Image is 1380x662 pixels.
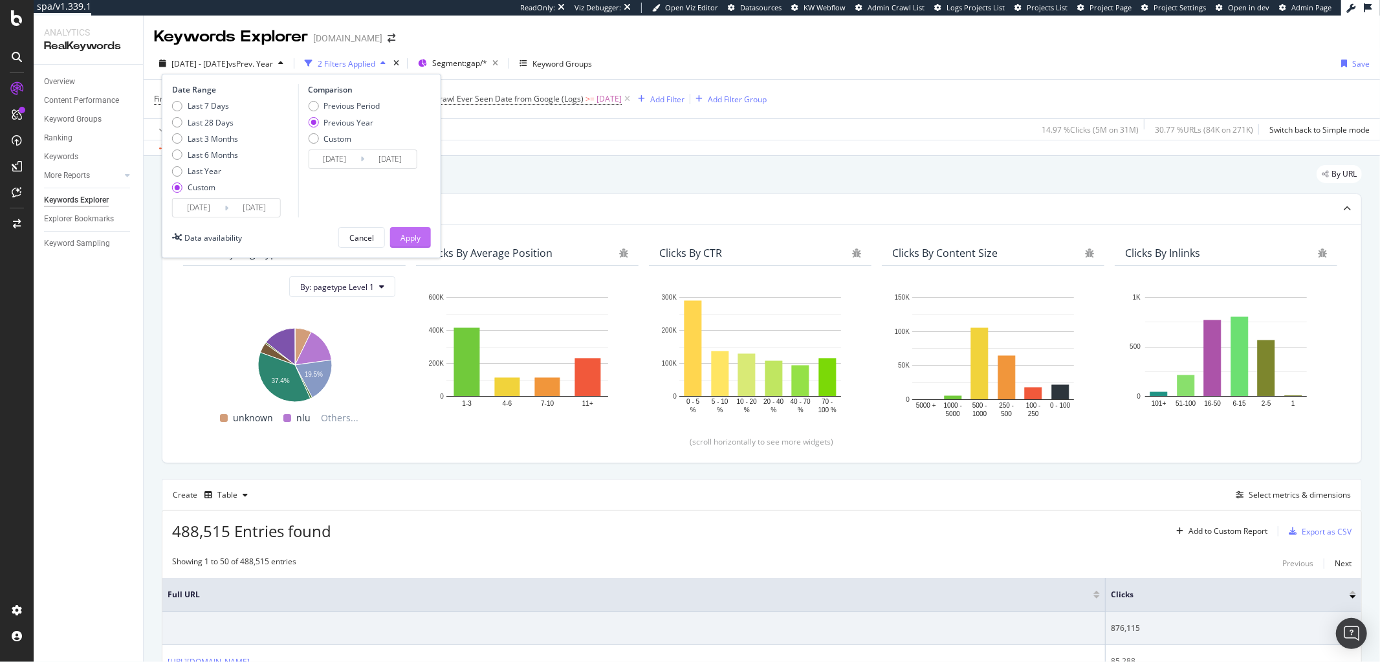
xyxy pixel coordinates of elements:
div: Explorer Bookmarks [44,212,114,226]
span: vs Prev. Year [228,58,273,69]
span: Projects List [1027,3,1068,12]
div: Clicks By CTR [659,247,722,259]
text: 70 - [822,399,833,406]
div: Date Range [172,84,295,95]
span: Clicks [1111,589,1330,601]
button: Switch back to Simple mode [1264,119,1370,140]
text: 100K [662,360,677,367]
text: 0 - 5 [686,399,699,406]
svg: A chart. [426,291,628,415]
a: KW Webflow [791,3,846,13]
button: Keyword Groups [514,53,597,74]
text: % [771,406,776,414]
div: Select metrics & dimensions [1249,489,1351,500]
span: Segment: gap/* [432,58,487,69]
div: arrow-right-arrow-left [388,34,395,43]
span: Project Page [1090,3,1132,12]
a: Ranking [44,131,134,145]
div: Last Year [188,166,221,177]
span: Open in dev [1228,3,1269,12]
button: Export as CSV [1284,521,1352,542]
a: Project Settings [1141,3,1206,13]
div: Viz Debugger: [575,3,621,13]
text: 150K [895,294,910,301]
div: Next [1335,558,1352,569]
span: [DATE] - [DATE] [171,58,228,69]
span: Project Settings [1154,3,1206,12]
a: Project Page [1077,3,1132,13]
text: 51-100 [1176,401,1196,408]
text: 250 - [999,402,1014,409]
div: Clicks By Inlinks [1125,247,1200,259]
text: 19.5% [305,371,323,379]
div: Apply [400,232,421,243]
button: Apply [154,119,192,140]
button: Segment:gap/* [413,53,503,74]
text: 200K [429,360,444,367]
span: Datasources [740,3,782,12]
text: % [717,406,723,414]
a: Keyword Groups [44,113,134,126]
svg: A chart. [1125,291,1327,415]
a: Admin Page [1279,3,1331,13]
text: % [744,406,750,414]
text: 0 [1137,393,1141,400]
button: Next [1335,556,1352,571]
text: 250 [1028,410,1039,417]
div: Add Filter Group [708,94,767,105]
div: bug [1318,248,1327,258]
a: Datasources [728,3,782,13]
button: 2 Filters Applied [300,53,391,74]
text: 500 [1001,410,1012,417]
text: 100 - [1026,402,1041,409]
a: Explorer Bookmarks [44,212,134,226]
div: Last 6 Months [172,149,238,160]
span: First Crawl - Indexing Bots Date from Google (Orphans) [154,93,352,104]
input: Start Date [173,199,225,217]
div: Previous Period [308,100,380,111]
div: Last Year [172,166,238,177]
div: 876,115 [1111,623,1356,634]
div: A chart. [193,322,395,404]
text: 100K [895,328,910,335]
div: Custom [172,182,238,193]
span: Full URL [168,589,1074,601]
div: times [391,57,402,70]
span: Admin Crawl List [868,3,925,12]
span: First Crawl Ever Seen Date from Google (Logs) [417,93,584,104]
button: Add Filter Group [690,91,767,107]
button: Select metrics & dimensions [1231,487,1351,503]
button: Add Filter [633,91,685,107]
div: [DOMAIN_NAME] [313,32,382,45]
div: Create [173,485,253,505]
button: Cancel [338,227,385,248]
span: nlu [296,410,311,426]
button: Save [1336,53,1370,74]
div: Previous Year [323,117,373,128]
text: 400K [429,327,444,334]
a: More Reports [44,169,121,182]
text: 10 - 20 [737,399,758,406]
span: unknown [233,410,273,426]
div: Last 6 Months [188,149,238,160]
span: Admin Page [1291,3,1331,12]
text: 1K [1133,294,1141,301]
div: (scroll horizontally to see more widgets) [178,436,1346,447]
div: 2 Filters Applied [318,58,375,69]
button: Table [199,485,253,505]
div: Clicks By Average Position [426,247,553,259]
text: 1000 [972,410,987,417]
span: By: pagetype Level 1 [300,281,374,292]
span: Open Viz Editor [665,3,718,12]
span: By URL [1331,170,1357,178]
text: 20 - 40 [763,399,784,406]
div: Keywords Explorer [44,193,109,207]
text: 50K [898,362,910,370]
text: 0 [906,396,910,403]
div: Last 28 Days [172,117,238,128]
div: Content Performance [44,94,119,107]
div: bug [619,248,628,258]
div: Custom [188,182,215,193]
